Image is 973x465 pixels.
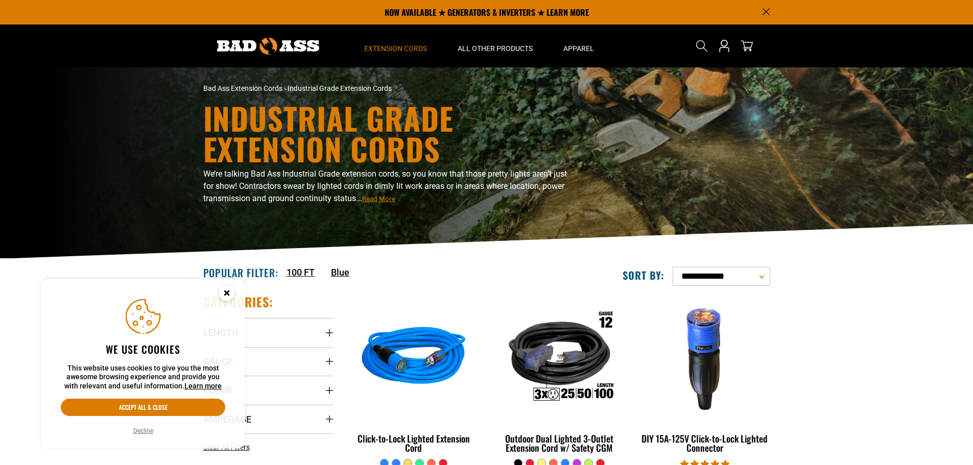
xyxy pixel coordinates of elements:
a: Learn more [184,382,222,390]
h1: Industrial Grade Extension Cords [203,103,576,164]
p: We’re talking Bad Ass Industrial Grade extension cords, so you know that those pretty lights aren... [203,168,576,205]
aside: Cookie Consent [41,279,245,449]
summary: Color [203,376,334,404]
summary: Amperage [203,405,334,433]
img: blue [349,299,478,417]
img: DIY 15A-125V Click-to-Lock Lighted Connector [640,299,769,417]
summary: All Other Products [442,25,548,67]
p: This website uses cookies to give you the most awesome browsing experience and provide you with r... [61,364,225,391]
a: Blue [331,265,349,279]
div: DIY 15A-125V Click-to-Lock Lighted Connector [639,434,770,452]
a: 100 FT [287,265,315,279]
summary: Search [694,38,710,54]
span: Extension Cords [364,44,427,53]
summary: Length [203,318,334,347]
button: Accept all & close [61,399,225,416]
span: All Other Products [458,44,533,53]
h2: We use cookies [61,342,225,356]
div: Outdoor Dual Lighted 3-Outlet Extension Cord w/ Safety CGM [494,434,624,452]
h2: Popular Filter: [203,266,278,279]
label: Sort by: [623,268,665,282]
button: Decline [130,426,156,436]
span: Industrial Grade Extension Cords [288,84,392,92]
img: Outdoor Dual Lighted 3-Outlet Extension Cord w/ Safety CGM [495,299,624,417]
summary: Apparel [548,25,609,67]
a: DIY 15A-125V Click-to-Lock Lighted Connector DIY 15A-125V Click-to-Lock Lighted Connector [639,294,770,458]
summary: Gauge [203,347,334,376]
img: Bad Ass Extension Cords [217,38,319,55]
span: Apparel [563,44,594,53]
a: blue Click-to-Lock Lighted Extension Cord [349,294,479,458]
a: Bad Ass Extension Cords [203,84,282,92]
span: Read More [362,195,395,203]
a: Outdoor Dual Lighted 3-Outlet Extension Cord w/ Safety CGM Outdoor Dual Lighted 3-Outlet Extensio... [494,294,624,458]
summary: Extension Cords [349,25,442,67]
span: Clear All Filters [203,443,250,451]
span: › [284,84,286,92]
div: Click-to-Lock Lighted Extension Cord [349,434,479,452]
nav: breadcrumbs [203,83,576,94]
